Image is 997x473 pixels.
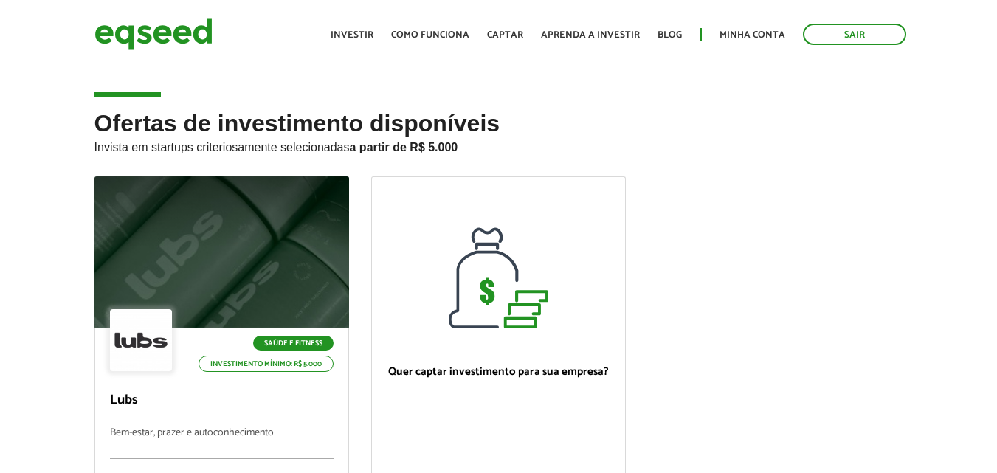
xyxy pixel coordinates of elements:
p: Invista em startups criteriosamente selecionadas [94,137,903,154]
a: Aprenda a investir [541,30,640,40]
a: Captar [487,30,523,40]
h2: Ofertas de investimento disponíveis [94,111,903,176]
a: Investir [331,30,373,40]
p: Bem-estar, prazer e autoconhecimento [110,427,334,459]
img: EqSeed [94,15,213,54]
p: Quer captar investimento para sua empresa? [387,365,610,379]
strong: a partir de R$ 5.000 [350,141,458,153]
a: Sair [803,24,906,45]
p: Lubs [110,393,334,409]
p: Saúde e Fitness [253,336,334,351]
a: Como funciona [391,30,469,40]
p: Investimento mínimo: R$ 5.000 [199,356,334,372]
a: Blog [658,30,682,40]
a: Minha conta [720,30,785,40]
